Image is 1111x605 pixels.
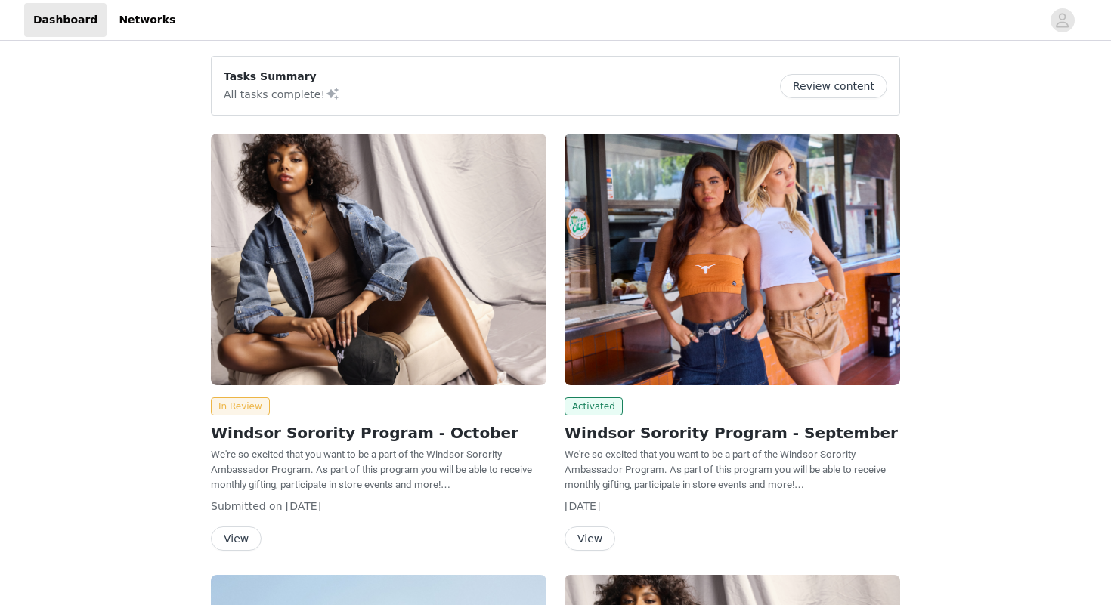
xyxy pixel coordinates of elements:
[211,500,283,512] span: Submitted on
[780,74,887,98] button: Review content
[211,421,546,444] h2: Windsor Sorority Program - October
[565,134,900,385] img: Windsor
[211,449,532,490] span: We're so excited that you want to be a part of the Windsor Sorority Ambassador Program. As part o...
[224,69,340,85] p: Tasks Summary
[565,500,600,512] span: [DATE]
[24,3,107,37] a: Dashboard
[110,3,184,37] a: Networks
[565,533,615,545] a: View
[565,421,900,444] h2: Windsor Sorority Program - September
[1055,8,1069,32] div: avatar
[211,526,262,551] button: View
[224,85,340,103] p: All tasks complete!
[565,526,615,551] button: View
[565,449,886,490] span: We're so excited that you want to be a part of the Windsor Sorority Ambassador Program. As part o...
[211,397,270,415] span: In Review
[565,397,623,415] span: Activated
[211,134,546,385] img: Windsor
[286,500,321,512] span: [DATE]
[211,533,262,545] a: View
